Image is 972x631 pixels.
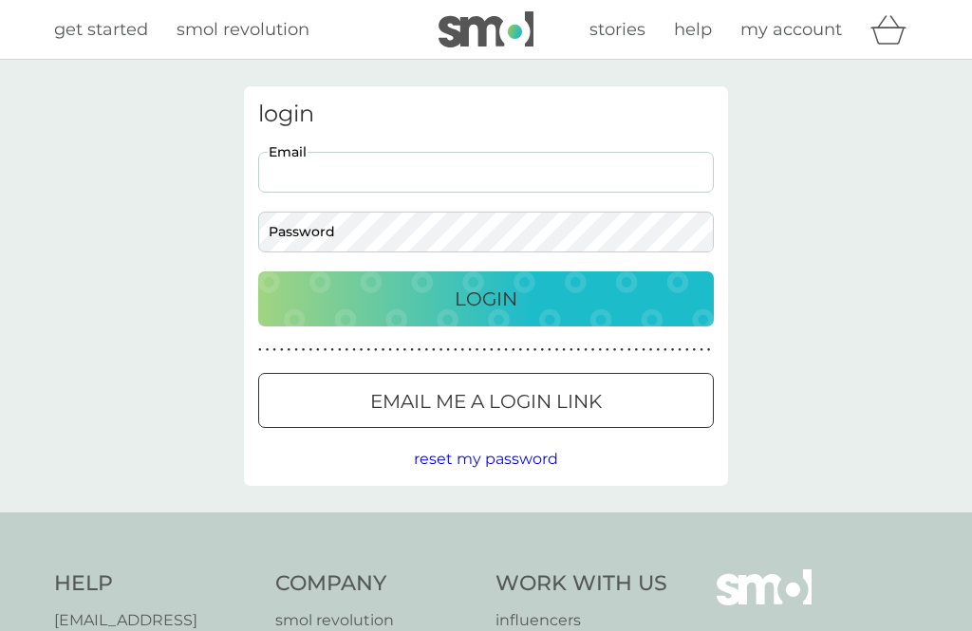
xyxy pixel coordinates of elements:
[414,447,558,472] button: reset my password
[455,284,517,314] p: Login
[589,19,645,40] span: stories
[468,345,472,355] p: ●
[740,16,842,44] a: my account
[352,345,356,355] p: ●
[346,345,349,355] p: ●
[258,271,714,326] button: Login
[642,345,645,355] p: ●
[302,345,306,355] p: ●
[490,345,494,355] p: ●
[294,345,298,355] p: ●
[548,345,551,355] p: ●
[424,345,428,355] p: ●
[266,345,270,355] p: ●
[656,345,660,355] p: ●
[374,345,378,355] p: ●
[678,345,682,355] p: ●
[177,16,309,44] a: smol revolution
[272,345,276,355] p: ●
[526,345,530,355] p: ●
[674,16,712,44] a: help
[54,569,256,599] h4: Help
[577,345,581,355] p: ●
[370,386,602,417] p: Email me a login link
[519,345,523,355] p: ●
[382,345,385,355] p: ●
[324,345,327,355] p: ●
[388,345,392,355] p: ●
[627,345,631,355] p: ●
[482,345,486,355] p: ●
[591,345,595,355] p: ●
[54,19,148,40] span: get started
[476,345,479,355] p: ●
[497,345,501,355] p: ●
[330,345,334,355] p: ●
[598,345,602,355] p: ●
[54,16,148,44] a: get started
[258,345,262,355] p: ●
[403,345,407,355] p: ●
[533,345,537,355] p: ●
[258,373,714,428] button: Email me a login link
[635,345,639,355] p: ●
[280,345,284,355] p: ●
[540,345,544,355] p: ●
[693,345,697,355] p: ●
[562,345,566,355] p: ●
[700,345,703,355] p: ●
[570,345,573,355] p: ●
[504,345,508,355] p: ●
[275,569,477,599] h4: Company
[454,345,458,355] p: ●
[439,11,533,47] img: smol
[414,450,558,468] span: reset my password
[620,345,624,355] p: ●
[584,345,588,355] p: ●
[177,19,309,40] span: smol revolution
[258,101,714,128] h3: login
[308,345,312,355] p: ●
[649,345,653,355] p: ●
[360,345,364,355] p: ●
[410,345,414,355] p: ●
[439,345,443,355] p: ●
[740,19,842,40] span: my account
[316,345,320,355] p: ●
[707,345,711,355] p: ●
[870,10,918,48] div: basket
[555,345,559,355] p: ●
[366,345,370,355] p: ●
[288,345,291,355] p: ●
[446,345,450,355] p: ●
[671,345,675,355] p: ●
[432,345,436,355] p: ●
[495,569,667,599] h4: Work With Us
[664,345,667,355] p: ●
[396,345,400,355] p: ●
[512,345,515,355] p: ●
[338,345,342,355] p: ●
[589,16,645,44] a: stories
[461,345,465,355] p: ●
[606,345,609,355] p: ●
[685,345,689,355] p: ●
[613,345,617,355] p: ●
[674,19,712,40] span: help
[418,345,421,355] p: ●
